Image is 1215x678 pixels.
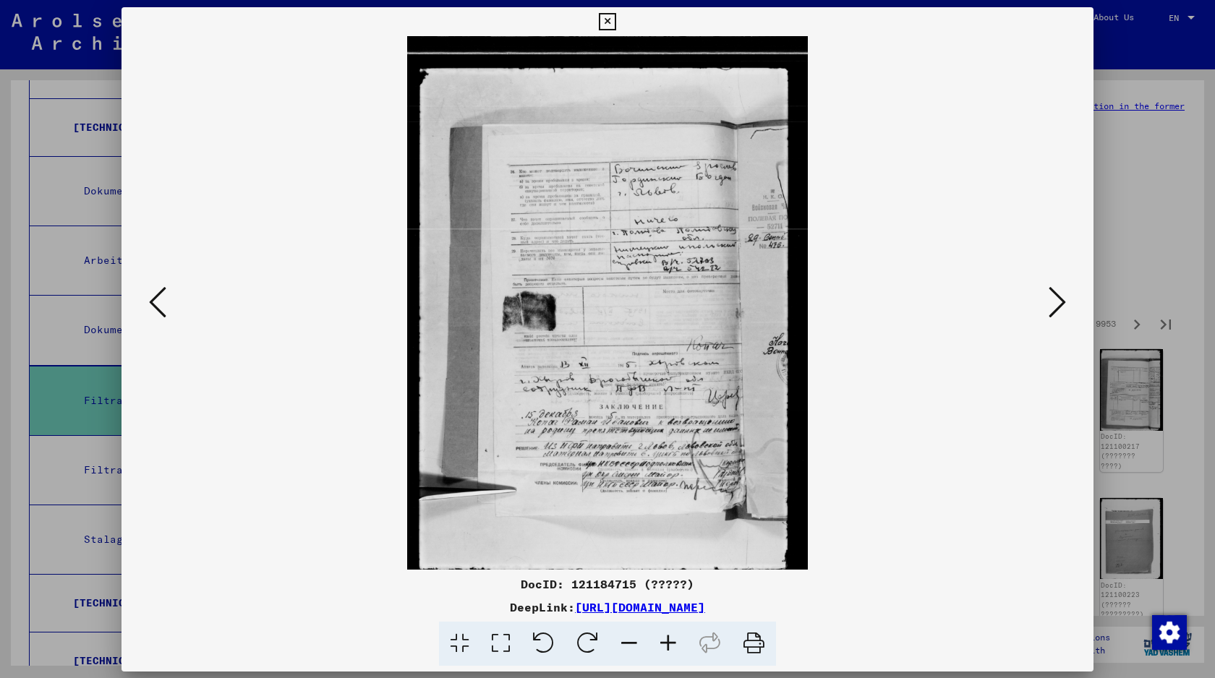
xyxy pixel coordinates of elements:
[171,36,1044,570] img: 001.jpg
[575,600,705,614] a: [URL][DOMAIN_NAME]
[1152,615,1187,650] img: Change consent
[121,575,1093,593] div: DocID: 121184715 (?????)
[1151,614,1186,649] div: Change consent
[121,598,1093,616] div: DeepLink:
